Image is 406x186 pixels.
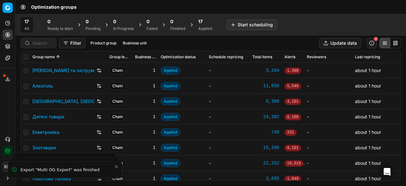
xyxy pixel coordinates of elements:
span: about 1 hour [355,129,381,135]
span: 0 [113,18,116,25]
span: 8,108 [284,114,301,120]
span: Chain [109,113,126,121]
td: - [206,78,250,94]
button: Start scheduling [226,20,277,30]
span: 17 [24,18,29,25]
div: 1 [135,160,156,166]
button: Sorted by Group name ascending [55,54,61,60]
a: [GEOGRAPHIC_DATA], [GEOGRAPHIC_DATA] і город [32,98,94,105]
button: Update data [319,38,361,48]
span: about 1 hour [355,83,381,88]
div: 1 [135,144,156,151]
span: Applied [161,159,180,167]
span: 0 [170,18,173,25]
span: Group level [109,54,130,60]
button: Filter [59,38,85,48]
nav: breadcrumb [31,4,77,10]
a: Зоотовари [32,144,56,151]
span: Applied [161,67,180,74]
span: Applied [161,113,180,121]
div: 3,284 [252,67,279,74]
a: Електроніка [32,129,59,135]
span: Applied [161,128,180,136]
span: Chain [109,144,126,152]
span: 1,049 [284,176,301,182]
div: Ready to start [47,26,73,31]
a: 24,302 [252,114,279,120]
div: 1 [135,83,156,89]
span: Optimization status [161,54,196,60]
a: Побутова техніка [32,175,71,182]
div: Open Intercom Messenger [379,164,395,180]
span: about 1 hour [355,176,381,181]
span: Business unit [135,54,156,60]
button: Close toast [113,163,120,171]
input: Search [32,40,52,46]
a: Алкоголь [32,83,53,89]
td: - [206,125,250,140]
td: - [304,140,352,155]
div: 1 [135,114,156,120]
span: 8,191 [284,145,301,151]
span: 0 [147,18,149,25]
span: 0 [86,18,89,25]
span: Chain [109,175,126,182]
span: 17 [198,18,203,25]
a: 11,656 [252,83,279,89]
span: Chain [109,67,126,74]
td: - [206,155,250,171]
button: Business unit [120,39,149,47]
button: КM [3,162,13,172]
span: Last repricing [355,54,380,60]
span: Applied [161,175,180,182]
span: 0 [47,18,50,25]
span: Total items [252,54,272,60]
span: Chain [109,82,126,90]
span: Chain [109,128,126,136]
td: - [206,140,250,155]
a: [PERSON_NAME] та інструменти [32,67,94,74]
span: about 1 hour [355,145,381,150]
span: Reviewers [307,54,326,60]
span: 4,191 [284,98,301,105]
button: Product group [88,39,119,47]
span: about 1 hour [355,114,381,119]
div: Applied [198,26,212,31]
span: about 1 hour [355,160,381,166]
td: - [304,94,352,109]
div: Pending [86,26,100,31]
div: 1 [135,129,156,135]
span: Alerts [284,54,295,60]
td: - [304,155,352,171]
span: Group name [32,54,55,60]
span: Applied [161,144,180,152]
div: Export "Multi OG Export" was finished [21,167,114,173]
td: - [206,109,250,125]
a: 22,252 [252,160,279,166]
a: 3,695 [252,175,279,182]
span: Applied [161,82,180,90]
div: In Progress [113,26,134,31]
div: 1 [135,67,156,74]
a: 748 [252,129,279,135]
span: 5,540 [284,83,301,89]
span: 10,519 [284,160,303,167]
span: about 1 hour [355,68,381,73]
span: Optimization groups [31,4,77,10]
span: Schedule repricing [209,54,243,60]
span: about 1 hour [355,98,381,104]
div: 15,396 [252,144,279,151]
td: - [304,109,352,125]
div: 1 [135,175,156,182]
div: 1 [135,98,156,105]
span: Applied [161,98,180,105]
a: 8,368 [252,98,279,105]
a: Дитячі товари [32,114,64,120]
td: - [304,78,352,94]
